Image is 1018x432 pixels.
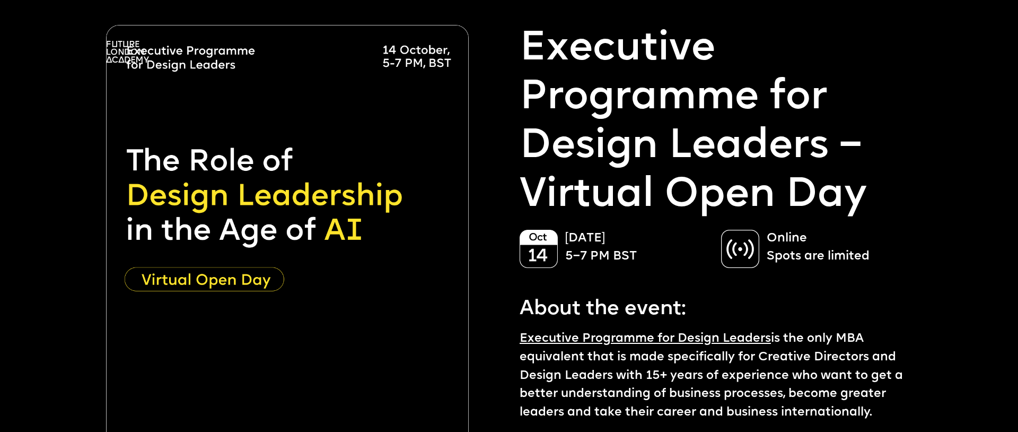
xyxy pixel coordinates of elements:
p: Online Spots are limited [767,230,912,266]
p: Executive Programme for Design Leaders – Virtual Open Day [520,25,923,221]
p: [DATE] 5–7 PM BST [565,230,710,266]
a: Executive Programme for Design Leaders [520,333,771,345]
p: About the event: [520,288,923,325]
img: A logo saying in 3 lines: Future London Academy [106,41,149,63]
